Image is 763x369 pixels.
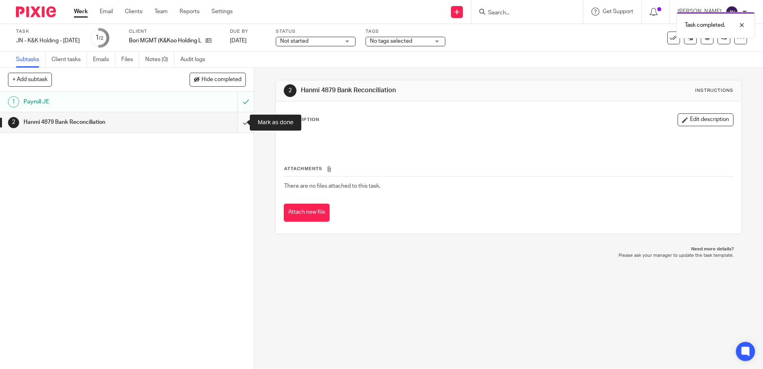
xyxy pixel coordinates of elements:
[284,84,297,97] div: 2
[100,8,113,16] a: Email
[230,28,266,35] label: Due by
[24,116,161,128] h1: Hanmi 4879 Bank Reconciliation
[8,117,19,128] div: 2
[154,8,168,16] a: Team
[283,246,733,252] p: Need more details?
[283,252,733,259] p: Please ask your manager to update the task template.
[370,38,412,44] span: No tags selected
[284,167,322,171] span: Attachments
[16,28,80,35] label: Task
[145,52,174,67] a: Notes (0)
[129,28,220,35] label: Client
[129,37,202,45] p: Bori MGMT (K&Koo Holding LLC)
[93,52,115,67] a: Emails
[284,117,319,123] p: Description
[16,6,56,17] img: Pixie
[685,21,725,29] p: Task completed.
[180,52,211,67] a: Audit logs
[725,6,738,18] img: svg%3E
[16,37,80,45] div: JN - K&K Holding - [DATE]
[180,8,200,16] a: Reports
[366,28,445,35] label: Tags
[8,96,19,107] div: 1
[301,86,526,95] h1: Hanmi 4879 Bank Reconciliation
[24,96,161,108] h1: Payroll JE
[74,8,88,16] a: Work
[695,87,733,94] div: Instructions
[95,33,103,42] div: 1
[190,73,246,86] button: Hide completed
[121,52,139,67] a: Files
[125,8,142,16] a: Clients
[8,73,52,86] button: + Add subtask
[284,204,330,222] button: Attach new file
[280,38,308,44] span: Not started
[276,28,356,35] label: Status
[16,52,45,67] a: Subtasks
[202,77,241,83] span: Hide completed
[99,36,103,40] small: /2
[16,37,80,45] div: JN - K&amp;K Holding - Wednesday
[284,183,380,189] span: There are no files attached to this task.
[230,38,247,44] span: [DATE]
[212,8,233,16] a: Settings
[51,52,87,67] a: Client tasks
[678,113,733,126] button: Edit description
